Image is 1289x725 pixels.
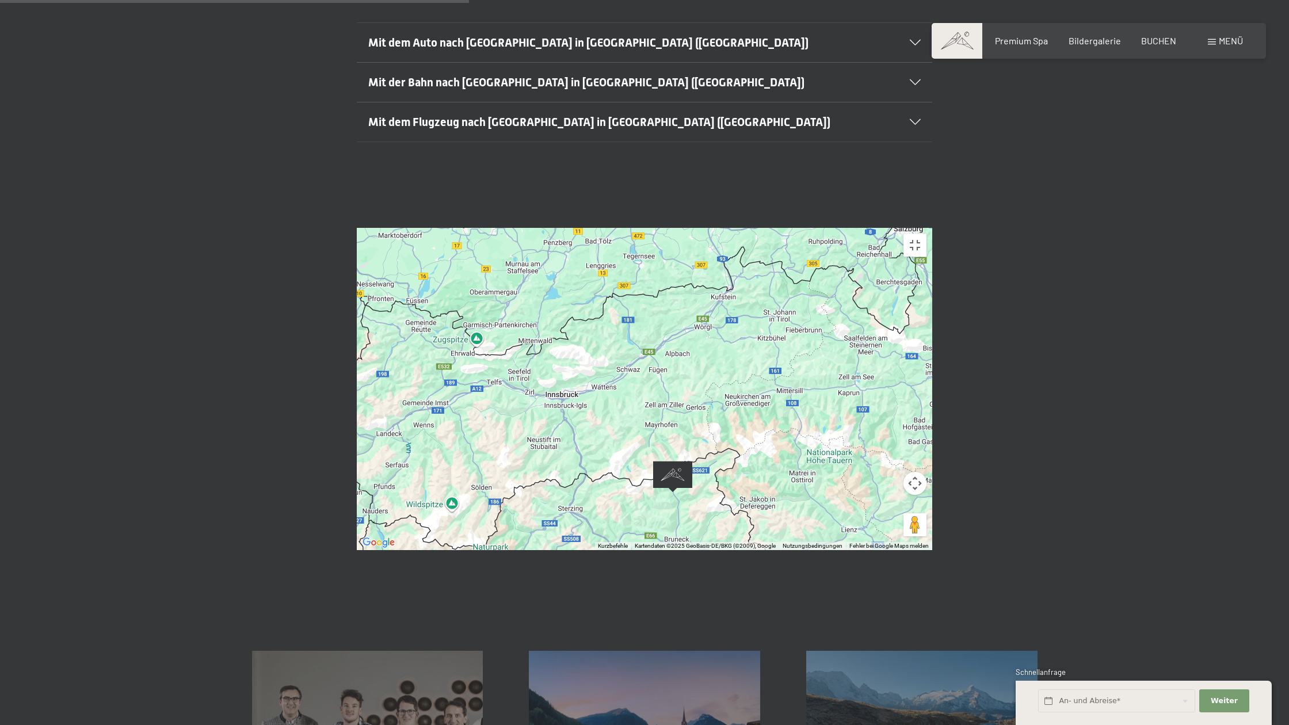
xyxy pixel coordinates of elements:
button: Vollbildansicht ein/aus [903,234,926,257]
img: Google [360,535,398,550]
span: Kartendaten ©2025 GeoBasis-DE/BKG (©2009), Google [635,543,776,549]
a: Premium Spa [995,35,1048,46]
a: Fehler bei Google Maps melden [849,543,929,549]
a: Nutzungsbedingungen [783,543,842,549]
span: Schnellanfrage [1016,667,1066,677]
button: Kamerasteuerung für die Karte [903,472,926,495]
span: Menü [1219,35,1243,46]
span: Mit der Bahn nach [GEOGRAPHIC_DATA] in [GEOGRAPHIC_DATA] ([GEOGRAPHIC_DATA]) [368,75,804,89]
button: Weiter [1199,689,1249,713]
a: Dieses Gebiet in Google Maps öffnen (in neuem Fenster) [360,535,398,550]
span: Mit dem Auto nach [GEOGRAPHIC_DATA] in [GEOGRAPHIC_DATA] ([GEOGRAPHIC_DATA]) [368,36,809,49]
span: Weiter [1211,696,1238,706]
button: Kurzbefehle [598,542,628,550]
button: Pegman auf die Karte ziehen, um Street View aufzurufen [903,513,926,536]
span: Mit dem Flugzeug nach [GEOGRAPHIC_DATA] in [GEOGRAPHIC_DATA] ([GEOGRAPHIC_DATA]) [368,115,830,129]
div: Alpine Luxury SPA Resort SCHWARZENSTEIN [653,461,692,493]
a: Bildergalerie [1069,35,1121,46]
a: BUCHEN [1141,35,1176,46]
